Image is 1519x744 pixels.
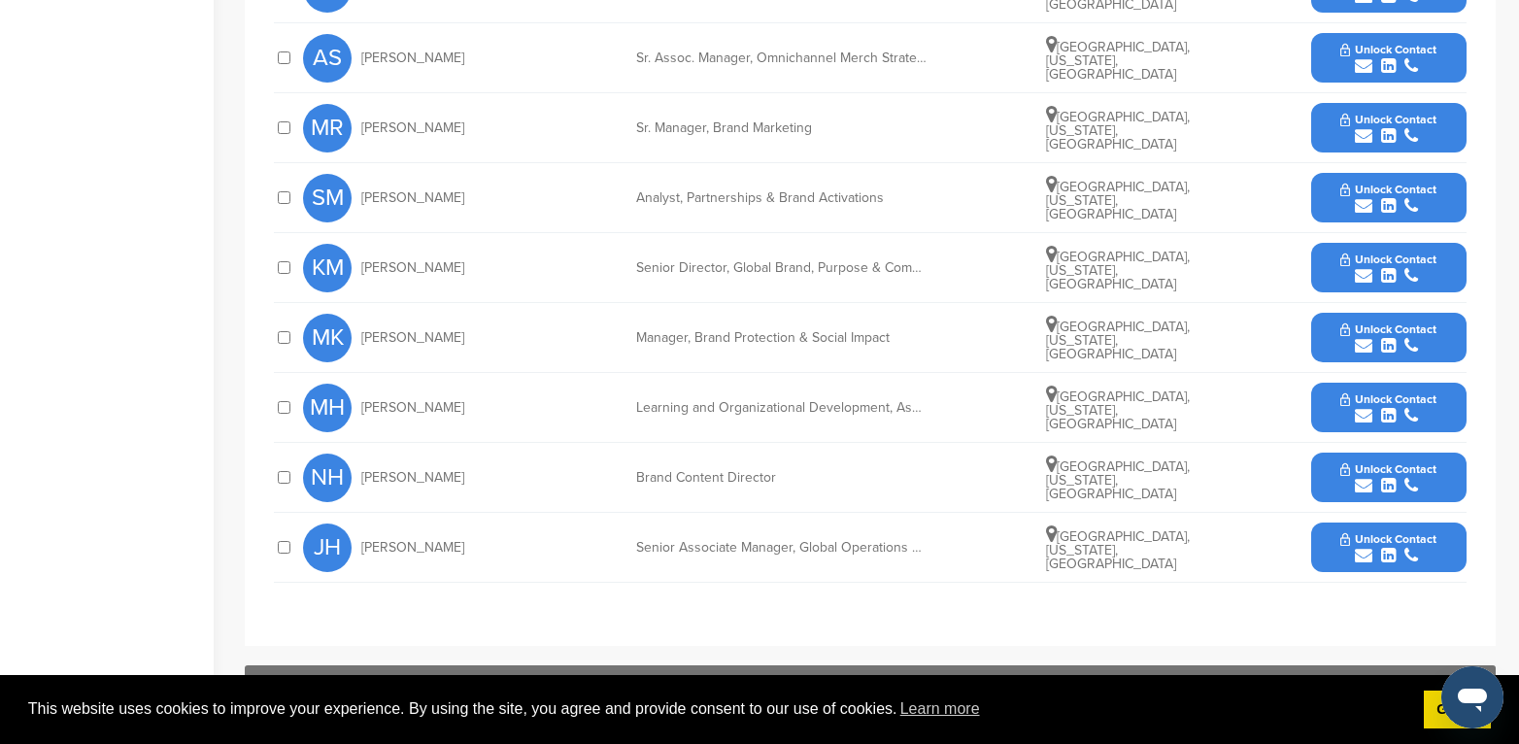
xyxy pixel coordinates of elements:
span: [GEOGRAPHIC_DATA], [US_STATE], [GEOGRAPHIC_DATA] [1046,39,1190,83]
span: NH [303,454,352,502]
button: Unlock Contact [1317,29,1460,87]
iframe: Button to launch messaging window [1441,666,1503,728]
span: MK [303,314,352,362]
span: MH [303,384,352,432]
a: dismiss cookie message [1424,691,1491,729]
span: SM [303,174,352,222]
div: Senior Associate Manager, Global Operations Brand Standards & Excellence Programs [636,541,928,555]
span: [PERSON_NAME] [361,121,464,135]
span: AS [303,34,352,83]
span: Unlock Contact [1340,183,1436,196]
span: This website uses cookies to improve your experience. By using the site, you agree and provide co... [28,694,1408,724]
span: Unlock Contact [1340,43,1436,56]
span: Unlock Contact [1340,392,1436,406]
button: Unlock Contact [1317,379,1460,437]
div: Senior Director, Global Brand, Purpose & Communications [636,261,928,275]
span: [GEOGRAPHIC_DATA], [US_STATE], [GEOGRAPHIC_DATA] [1046,458,1190,502]
span: [PERSON_NAME] [361,331,464,345]
span: Unlock Contact [1340,532,1436,546]
span: [PERSON_NAME] [361,261,464,275]
span: [GEOGRAPHIC_DATA], [US_STATE], [GEOGRAPHIC_DATA] [1046,109,1190,152]
span: JH [303,524,352,572]
span: [GEOGRAPHIC_DATA], [US_STATE], [GEOGRAPHIC_DATA] [1046,179,1190,222]
button: Unlock Contact [1317,169,1460,227]
div: Analyst, Partnerships & Brand Activations [636,191,928,205]
span: [PERSON_NAME] [361,541,464,555]
span: Unlock Contact [1340,113,1436,126]
span: [PERSON_NAME] [361,51,464,65]
button: Unlock Contact [1317,309,1460,367]
span: [GEOGRAPHIC_DATA], [US_STATE], [GEOGRAPHIC_DATA] [1046,319,1190,362]
span: [GEOGRAPHIC_DATA], [US_STATE], [GEOGRAPHIC_DATA] [1046,528,1190,572]
span: Unlock Contact [1340,462,1436,476]
span: [PERSON_NAME] [361,471,464,485]
span: [GEOGRAPHIC_DATA], [US_STATE], [GEOGRAPHIC_DATA] [1046,389,1190,432]
span: [GEOGRAPHIC_DATA], [US_STATE], [GEOGRAPHIC_DATA] [1046,249,1190,292]
button: Unlock Contact [1317,99,1460,157]
button: Unlock Contact [1317,519,1460,577]
span: [PERSON_NAME] [361,191,464,205]
div: Sr. Manager, Brand Marketing [636,121,928,135]
span: Unlock Contact [1340,253,1436,266]
span: MR [303,104,352,152]
span: [PERSON_NAME] [361,401,464,415]
span: KM [303,244,352,292]
div: Learning and Organizational Development, Associate Manager at YUM! Brands [636,401,928,415]
button: Unlock Contact [1317,449,1460,507]
div: Sr. Assoc. Manager, Omnichannel Merch Strategy Planner, Brand Marketing [636,51,928,65]
span: Unlock Contact [1340,322,1436,336]
div: Brand Content Director [636,471,928,485]
div: Manager, Brand Protection & Social Impact [636,331,928,345]
a: learn more about cookies [897,694,983,724]
button: Unlock Contact [1317,239,1460,297]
